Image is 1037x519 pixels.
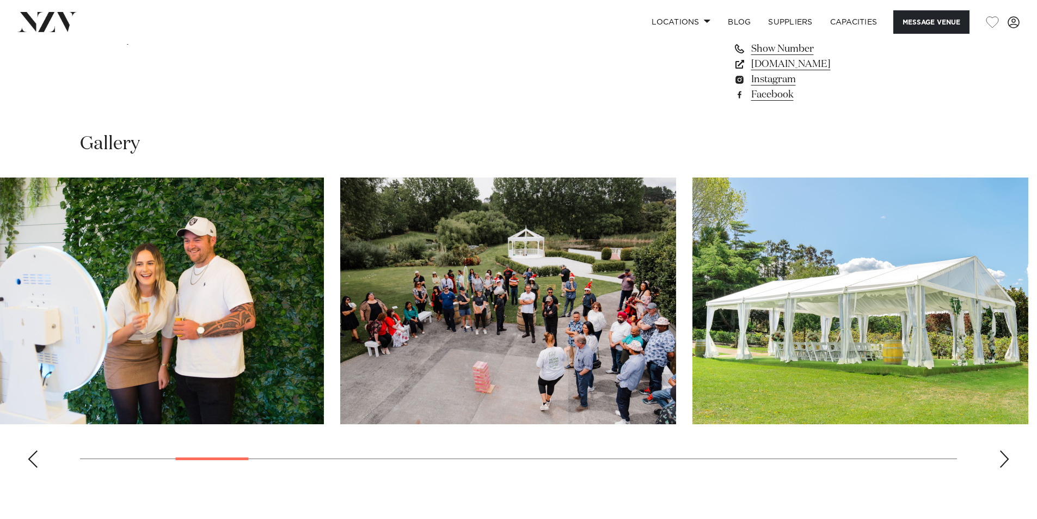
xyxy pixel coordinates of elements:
[17,12,77,32] img: nzv-logo.png
[80,132,140,156] h2: Gallery
[821,10,886,34] a: Capacities
[759,10,821,34] a: SUPPLIERS
[719,10,759,34] a: BLOG
[893,10,969,34] button: Message Venue
[733,87,911,102] a: Facebook
[733,57,911,72] a: [DOMAIN_NAME]
[733,41,911,57] a: Show Number
[733,72,911,87] a: Instagram
[643,10,719,34] a: Locations
[340,178,676,424] swiper-slide: 5 / 30
[692,178,1028,424] swiper-slide: 6 / 30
